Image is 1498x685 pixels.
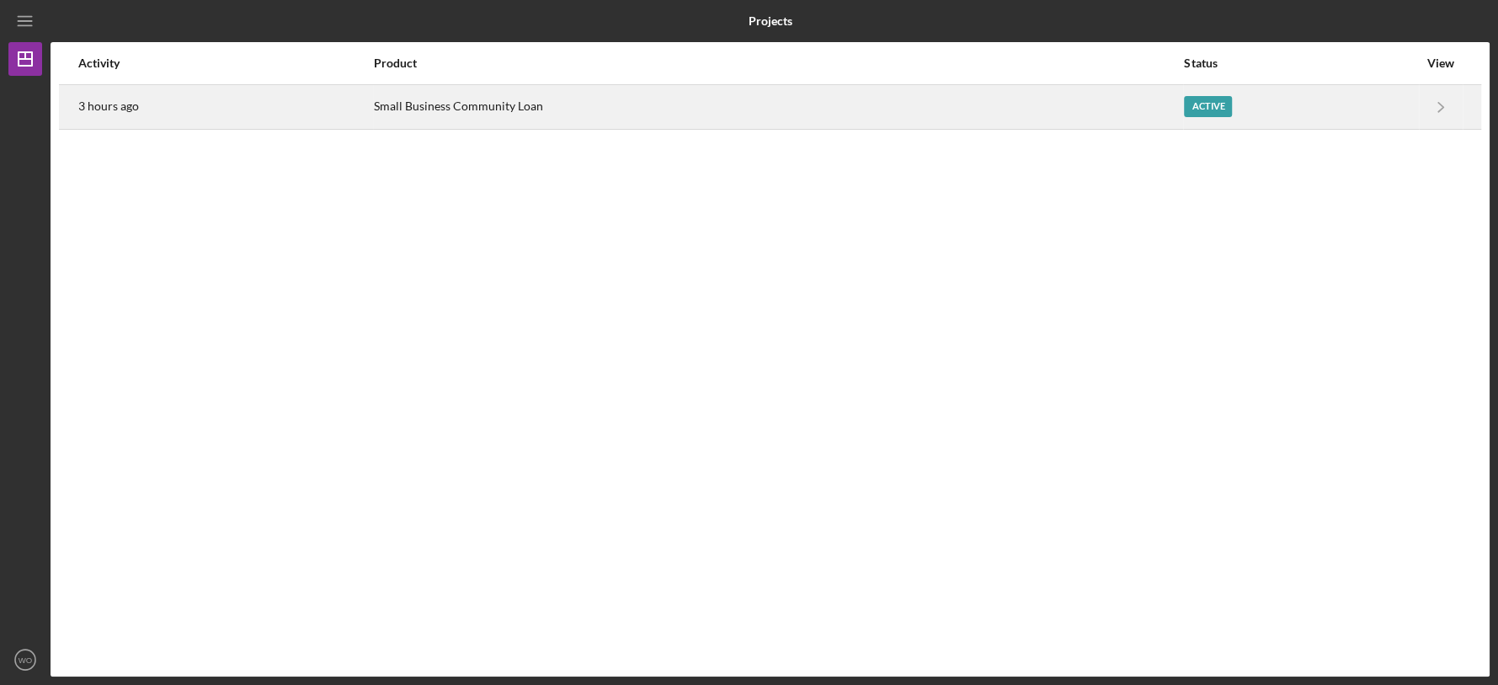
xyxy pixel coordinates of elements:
div: Product [374,56,1182,70]
button: WO [8,643,42,677]
div: Small Business Community Loan [374,86,1182,128]
time: 2025-09-15 17:25 [78,99,139,113]
div: Activity [78,56,372,70]
text: WO [19,656,33,665]
b: Projects [749,14,792,28]
div: View [1420,56,1462,70]
div: Active [1184,96,1232,117]
div: Status [1184,56,1418,70]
